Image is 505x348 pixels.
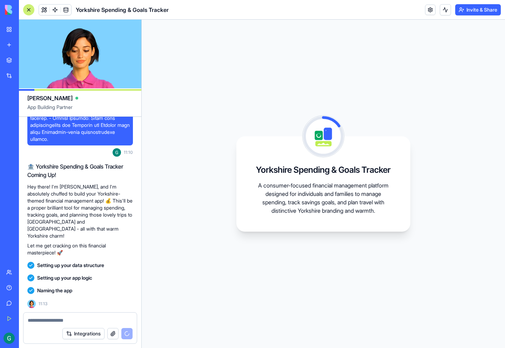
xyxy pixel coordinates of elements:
button: Invite & Share [455,4,501,15]
span: App Building Partner [27,104,133,116]
img: ACg8ocJ70l8j_00R3Rkz_NdVC38STJhkDBRBtMj9fD5ZO0ySccuh=s96-c [113,148,121,157]
span: [PERSON_NAME] [27,94,73,102]
p: A consumer-focused financial management platform designed for individuals and families to manage ... [253,181,393,215]
span: Setting up your app logic [37,274,92,281]
p: Hey there! I'm [PERSON_NAME], and I'm absolutely chuffed to build your Yorkshire-themed financial... [27,183,133,239]
p: Let me get cracking on this financial masterpiece! 🚀 [27,242,133,256]
h2: 🏦 Yorkshire Spending & Goals Tracker Coming Up! [27,162,133,179]
button: Integrations [62,328,105,339]
img: Ella_00000_wcx2te.png [27,300,36,308]
img: ACg8ocJ70l8j_00R3Rkz_NdVC38STJhkDBRBtMj9fD5ZO0ySccuh=s96-c [4,333,15,344]
span: Setting up your data structure [37,262,104,269]
h3: Yorkshire Spending & Goals Tracker [256,164,391,176]
span: Naming the app [37,287,72,294]
span: 11:10 [124,150,133,155]
span: Yorkshire Spending & Goals Tracker [76,6,169,14]
span: 11:13 [39,301,47,307]
img: logo [5,5,48,15]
